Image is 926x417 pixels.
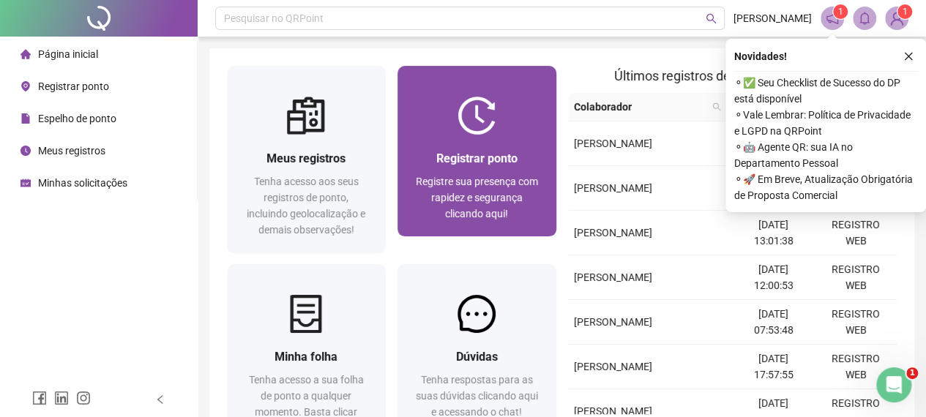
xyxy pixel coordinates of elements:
a: Meus registrosTenha acesso aos seus registros de ponto, incluindo geolocalização e demais observa... [227,66,386,252]
span: search [709,96,724,118]
span: Espelho de ponto [38,113,116,124]
span: [PERSON_NAME] [574,361,652,372]
span: 1 [906,367,918,379]
span: [PERSON_NAME] [574,138,652,149]
span: Últimos registros de ponto sincronizados [614,68,851,83]
span: Minha folha [275,350,337,364]
span: Registrar ponto [436,151,518,165]
span: file [20,113,31,124]
span: Página inicial [38,48,98,60]
span: environment [20,81,31,91]
span: Meus registros [266,151,346,165]
sup: 1 [833,4,848,19]
span: Registre sua presença com rapidez e segurança clicando aqui! [416,176,538,219]
span: Tenha acesso aos seus registros de ponto, incluindo geolocalização e demais observações! [247,176,365,236]
td: [DATE] 07:53:48 [732,300,814,345]
span: [PERSON_NAME] [574,405,652,417]
span: schedule [20,178,31,188]
a: Registrar pontoRegistre sua presença com rapidez e segurança clicando aqui! [397,66,556,236]
td: [DATE] 17:57:55 [732,345,814,389]
span: linkedin [54,391,69,405]
span: ⚬ Vale Lembrar: Política de Privacidade e LGPD na QRPoint [734,107,917,139]
span: search [706,13,717,24]
sup: Atualize o seu contato no menu Meus Dados [897,4,912,19]
span: left [155,394,165,405]
span: home [20,49,31,59]
span: Novidades ! [734,48,787,64]
span: clock-circle [20,146,31,156]
span: Colaborador [574,99,706,115]
span: facebook [32,391,47,405]
span: [PERSON_NAME] [733,10,812,26]
img: 93660 [886,7,908,29]
span: 1 [838,7,843,17]
span: [PERSON_NAME] [574,182,652,194]
span: close [903,51,914,61]
span: instagram [76,391,91,405]
span: ⚬ 🤖 Agente QR: sua IA no Departamento Pessoal [734,139,917,171]
span: search [712,102,721,111]
span: 1 [903,7,908,17]
span: [PERSON_NAME] [574,227,652,238]
td: REGISTRO WEB [815,300,897,345]
iframe: Intercom live chat [876,367,911,402]
span: ⚬ ✅ Seu Checklist de Sucesso do DP está disponível [734,75,917,107]
span: Meus registros [38,145,105,157]
td: REGISTRO WEB [815,255,897,300]
span: ⚬ 🚀 Em Breve, Atualização Obrigatória de Proposta Comercial [734,171,917,203]
span: Dúvidas [456,350,498,364]
span: [PERSON_NAME] [574,316,652,328]
span: Registrar ponto [38,80,109,92]
span: bell [858,12,871,25]
td: REGISTRO WEB [815,211,897,255]
span: Minhas solicitações [38,177,127,189]
span: notification [826,12,839,25]
td: [DATE] 13:01:38 [732,211,814,255]
td: REGISTRO WEB [815,345,897,389]
span: [PERSON_NAME] [574,271,652,283]
td: [DATE] 12:00:53 [732,255,814,300]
